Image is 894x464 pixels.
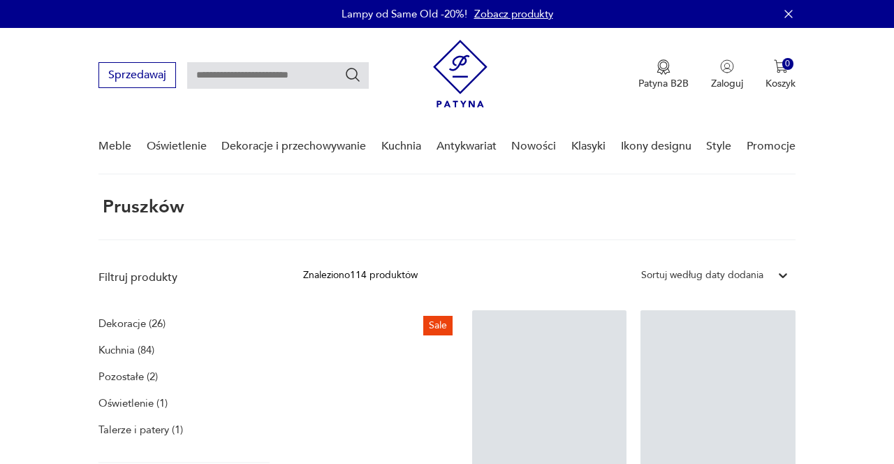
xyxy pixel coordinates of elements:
[98,420,183,440] a: Talerze i patery (1)
[98,367,158,386] a: Pozostałe (2)
[344,66,361,83] button: Szukaj
[774,59,788,73] img: Ikona koszyka
[437,119,497,173] a: Antykwariat
[720,59,734,73] img: Ikonka użytkownika
[221,119,366,173] a: Dekoracje i przechowywanie
[433,40,488,108] img: Patyna - sklep z meblami i dekoracjami vintage
[641,268,763,283] div: Sortuj według daty dodania
[98,119,131,173] a: Meble
[638,59,689,90] button: Patyna B2B
[98,393,168,413] a: Oświetlenie (1)
[303,268,418,283] div: Znaleziono 114 produktów
[474,7,553,21] a: Zobacz produkty
[98,197,184,217] h1: Pruszków
[765,59,796,90] button: 0Koszyk
[98,270,270,285] p: Filtruj produkty
[638,77,689,90] p: Patyna B2B
[98,71,176,81] a: Sprzedawaj
[706,119,731,173] a: Style
[571,119,606,173] a: Klasyki
[381,119,421,173] a: Kuchnia
[98,62,176,88] button: Sprzedawaj
[747,119,796,173] a: Promocje
[782,58,794,70] div: 0
[638,59,689,90] a: Ikona medaluPatyna B2B
[711,59,743,90] button: Zaloguj
[98,314,166,333] a: Dekoracje (26)
[621,119,691,173] a: Ikony designu
[342,7,467,21] p: Lampy od Same Old -20%!
[657,59,670,75] img: Ikona medalu
[765,77,796,90] p: Koszyk
[98,340,154,360] a: Kuchnia (84)
[711,77,743,90] p: Zaloguj
[147,119,207,173] a: Oświetlenie
[511,119,556,173] a: Nowości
